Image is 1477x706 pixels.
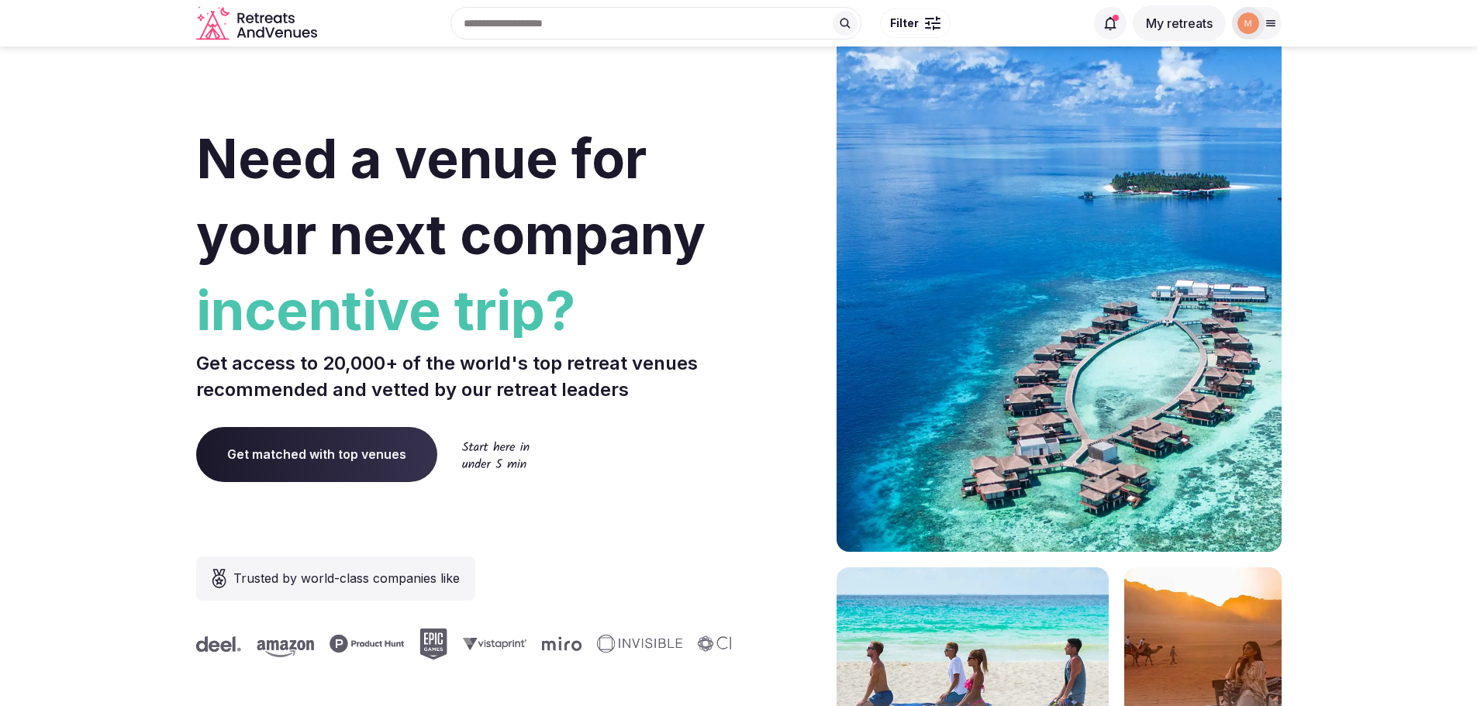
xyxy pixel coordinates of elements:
[233,569,460,587] span: Trusted by world-class companies like
[196,126,706,267] span: Need a venue for your next company
[540,636,579,651] svg: Miro company logo
[196,273,733,349] span: incentive trip?
[880,9,951,38] button: Filter
[1237,12,1259,34] img: moveinside.it
[1133,5,1226,41] button: My retreats
[1133,15,1226,31] a: My retreats
[196,6,320,41] svg: Retreats and Venues company logo
[595,635,680,653] svg: Invisible company logo
[194,636,239,652] svg: Deel company logo
[417,629,445,660] svg: Epic Games company logo
[461,637,524,650] svg: Vistaprint company logo
[462,441,530,468] img: Start here in under 5 min
[890,15,919,31] span: Filter
[196,350,733,402] p: Get access to 20,000+ of the world's top retreat venues recommended and vetted by our retreat lea...
[196,427,437,481] a: Get matched with top venues
[196,6,320,41] a: Visit the homepage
